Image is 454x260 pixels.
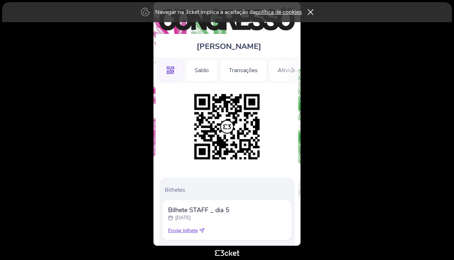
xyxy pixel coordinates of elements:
p: Bilhetes [165,186,292,194]
div: Atividades [268,59,314,82]
span: Bilhete STAFF _ dia 5 [168,206,229,214]
p: Navegar na 3cket implica a aceitação da [155,8,302,16]
div: Transações [220,59,267,82]
span: Enviar bilhete [168,227,198,234]
span: [PERSON_NAME] [197,41,261,52]
a: política de cookies [256,8,302,16]
a: Atividades [268,66,314,74]
img: de7effd4d73948e79a8f9d82df410379.png [191,90,263,163]
p: [DATE] [175,214,191,221]
div: Saldo [185,59,218,82]
a: Transações [220,66,267,74]
a: Saldo [185,66,218,74]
